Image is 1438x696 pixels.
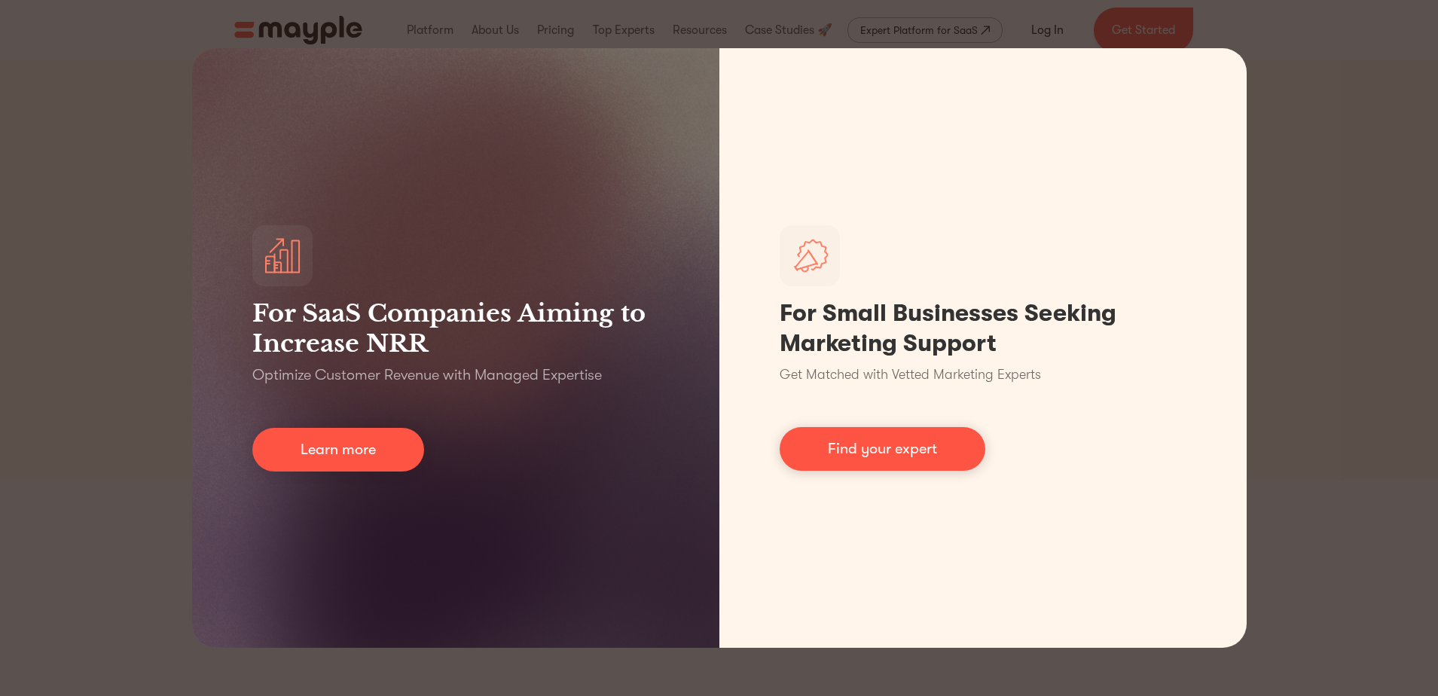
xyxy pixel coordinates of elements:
a: Find your expert [780,427,985,471]
p: Get Matched with Vetted Marketing Experts [780,365,1041,385]
a: Learn more [252,428,424,472]
h3: For SaaS Companies Aiming to Increase NRR [252,298,659,359]
h1: For Small Businesses Seeking Marketing Support [780,298,1186,359]
p: Optimize Customer Revenue with Managed Expertise [252,365,602,386]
